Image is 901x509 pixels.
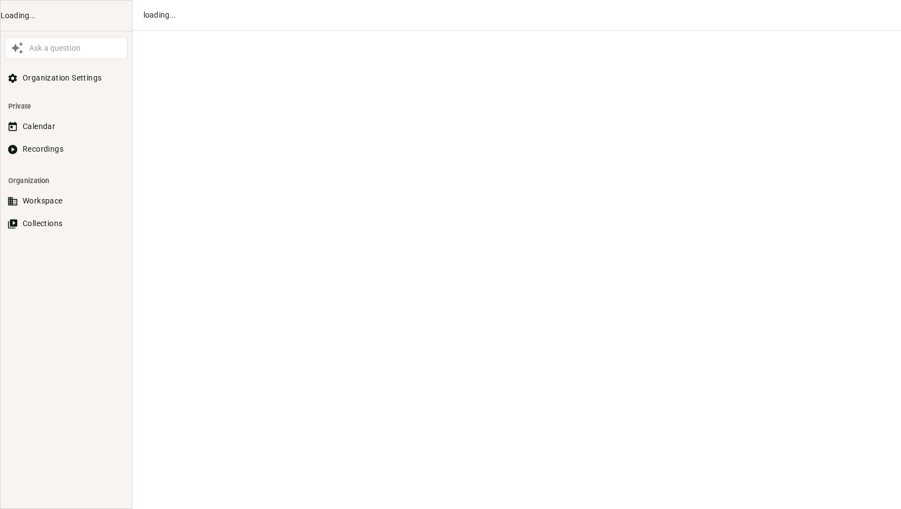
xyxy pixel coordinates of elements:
[143,9,884,21] div: loading...
[26,42,125,54] div: Ask a question
[5,96,127,116] li: Private
[5,191,127,211] button: Workspace
[5,139,127,159] button: Recordings
[5,68,127,88] button: Organization Settings
[8,39,26,57] button: Awesile Icon
[5,116,127,137] button: Calendar
[5,213,127,234] button: Collections
[1,10,132,22] div: Loading...
[5,170,127,191] li: Organization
